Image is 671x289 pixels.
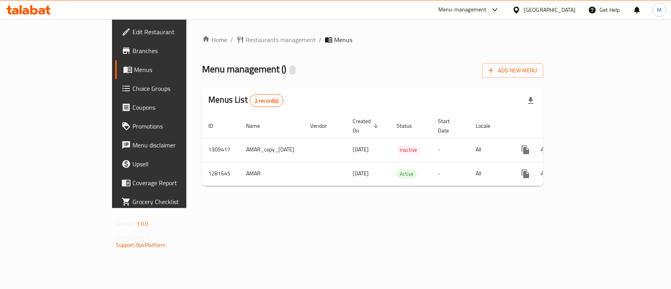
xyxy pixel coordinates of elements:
[516,140,535,159] button: more
[250,97,283,105] span: 2 record(s)
[136,219,149,229] span: 1.0.0
[202,60,286,78] span: Menu management ( )
[240,162,304,186] td: AMAR
[482,63,543,78] button: Add New Menu
[438,116,460,135] span: Start Date
[397,145,420,155] div: Inactive
[202,114,598,186] table: enhanced table
[524,6,575,14] div: [GEOGRAPHIC_DATA]
[116,240,166,250] a: Support.OpsPlatform
[132,103,218,112] span: Coupons
[250,94,284,107] div: Total records count
[134,65,218,74] span: Menus
[132,178,218,188] span: Coverage Report
[132,27,218,37] span: Edit Restaurant
[510,114,598,138] th: Actions
[132,197,218,206] span: Grocery Checklist
[353,168,369,179] span: [DATE]
[432,162,469,186] td: -
[115,79,224,98] a: Choice Groups
[310,121,337,131] span: Vendor
[319,35,322,44] li: /
[115,60,224,79] a: Menus
[657,6,662,14] span: M
[353,116,381,135] span: Created On
[432,138,469,162] td: -
[115,41,224,60] a: Branches
[246,121,270,131] span: Name
[115,173,224,192] a: Coverage Report
[516,164,535,183] button: more
[208,94,283,107] h2: Menus List
[132,46,218,55] span: Branches
[116,232,152,242] span: Get support on:
[521,91,540,110] div: Export file
[116,219,135,229] span: Version:
[236,35,316,44] a: Restaurants management
[535,140,554,159] button: Change Status
[334,35,352,44] span: Menus
[132,140,218,150] span: Menu disclaimer
[469,138,510,162] td: All
[208,121,223,131] span: ID
[115,98,224,117] a: Coupons
[132,121,218,131] span: Promotions
[132,159,218,169] span: Upsell
[115,192,224,211] a: Grocery Checklist
[246,35,316,44] span: Restaurants management
[438,5,487,15] div: Menu-management
[489,66,537,75] span: Add New Menu
[202,35,543,44] nav: breadcrumb
[115,117,224,136] a: Promotions
[230,35,233,44] li: /
[115,136,224,155] a: Menu disclaimer
[353,144,369,155] span: [DATE]
[397,145,420,155] span: Inactive
[115,22,224,41] a: Edit Restaurant
[535,164,554,183] button: Change Status
[397,169,417,179] span: Active
[476,121,500,131] span: Locale
[132,84,218,93] span: Choice Groups
[469,162,510,186] td: All
[240,138,304,162] td: AMAR_copy_[DATE]
[397,121,422,131] span: Status
[115,155,224,173] a: Upsell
